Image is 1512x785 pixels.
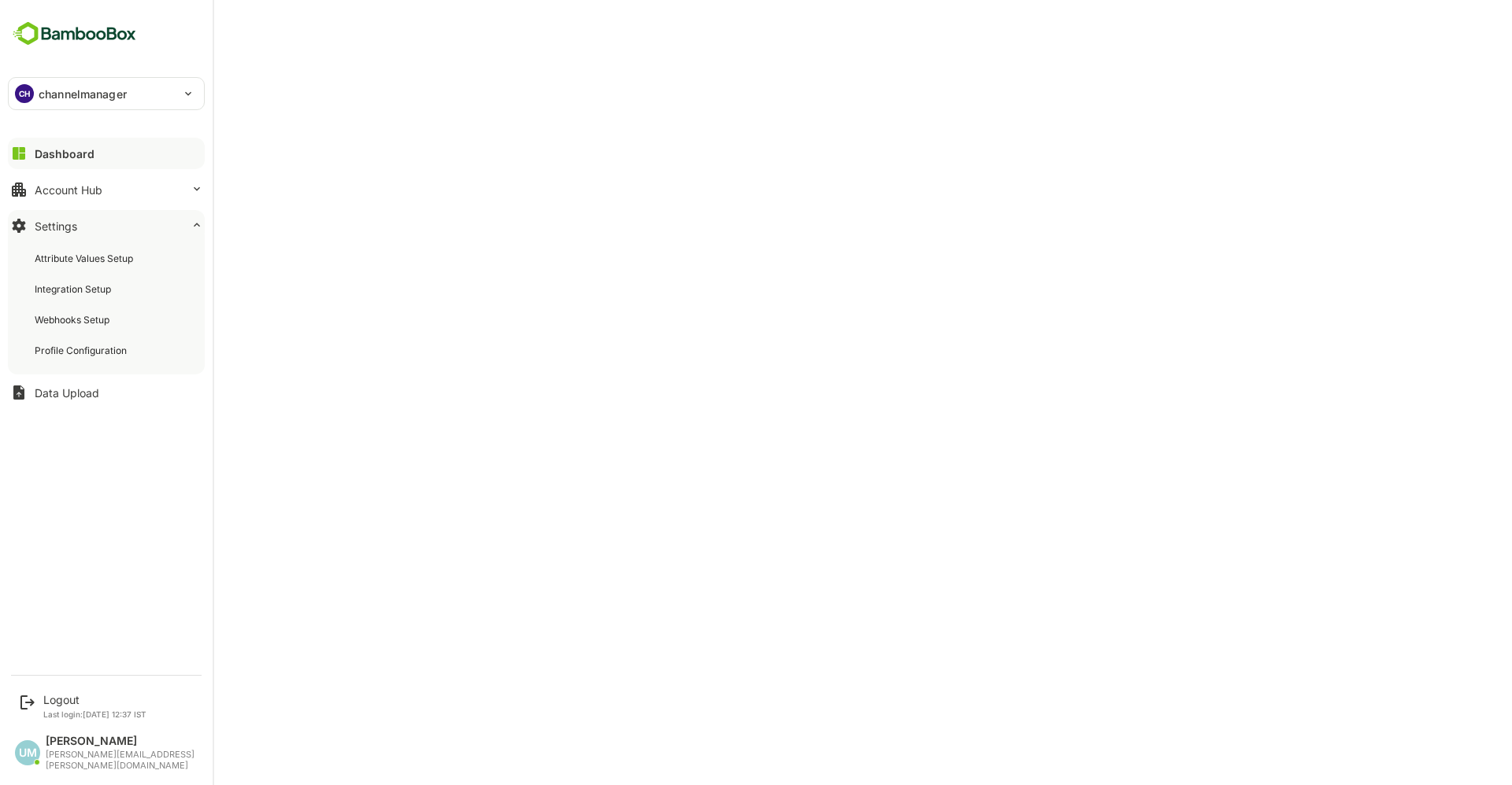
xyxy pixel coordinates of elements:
p: Last login: [DATE] 12:37 IST [43,709,146,719]
p: channelmanager [39,86,127,102]
div: Data Upload [35,386,99,400]
div: UM [15,740,40,765]
div: CHchannelmanager [9,78,204,109]
div: CH [15,84,34,103]
div: [PERSON_NAME][EMAIL_ADDRESS][PERSON_NAME][DOMAIN_NAME] [46,750,197,771]
div: Profile Configuration [35,344,130,357]
div: Webhooks Setup [35,313,113,326]
button: Settings [8,210,205,241]
div: [PERSON_NAME] [46,735,197,748]
button: Dashboard [8,138,205,169]
button: Account Hub [8,174,205,205]
div: Account Hub [35,183,102,197]
div: Integration Setup [35,282,114,296]
div: Settings [35,219,77,233]
div: Logout [43,693,146,706]
button: Data Upload [8,377,205,408]
div: Attribute Values Setup [35,252,136,265]
img: BambooboxFullLogoMark.5f36c76dfaba33ec1ec1367b70bb1252.svg [8,19,141,49]
div: Dashboard [35,147,94,160]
